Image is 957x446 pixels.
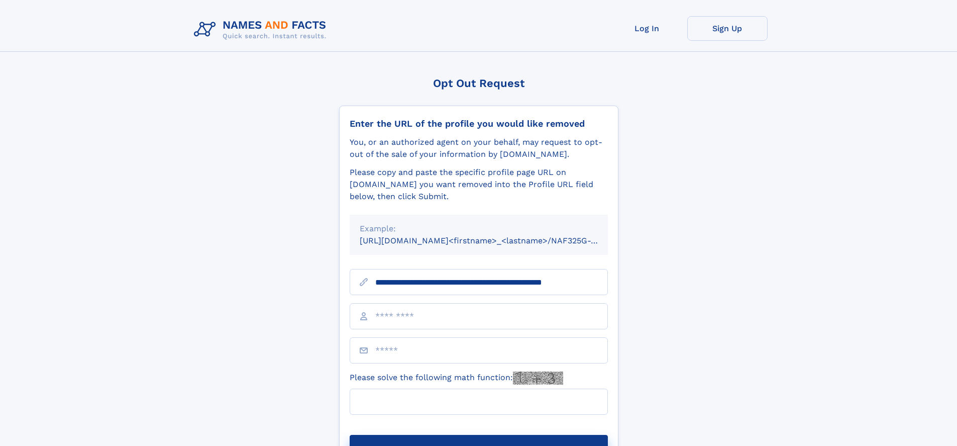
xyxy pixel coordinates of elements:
div: Example: [360,223,598,235]
a: Sign Up [687,16,768,41]
div: Please copy and paste the specific profile page URL on [DOMAIN_NAME] you want removed into the Pr... [350,166,608,203]
small: [URL][DOMAIN_NAME]<firstname>_<lastname>/NAF325G-xxxxxxxx [360,236,627,245]
div: You, or an authorized agent on your behalf, may request to opt-out of the sale of your informatio... [350,136,608,160]
a: Log In [607,16,687,41]
img: Logo Names and Facts [190,16,335,43]
div: Enter the URL of the profile you would like removed [350,118,608,129]
div: Opt Out Request [339,77,618,90]
label: Please solve the following math function: [350,372,563,385]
